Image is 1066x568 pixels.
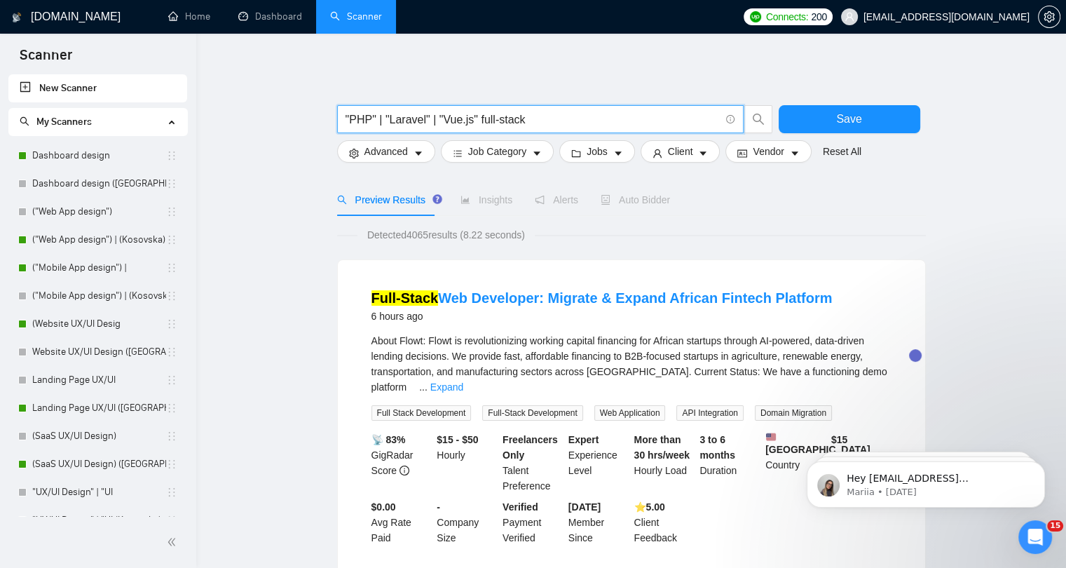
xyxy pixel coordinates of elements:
span: ... [419,381,428,393]
b: 3 to 6 months [699,434,735,461]
b: Verified [503,501,538,513]
span: search [20,116,29,126]
div: Member Since [566,499,631,546]
span: My Scanners [36,116,92,128]
div: Duration [697,432,763,494]
span: info-circle [399,466,409,475]
div: Talent Preference [500,432,566,494]
b: [DATE] [568,501,601,513]
button: Save [779,105,920,133]
span: Scanner [8,45,83,74]
a: Reset All [823,144,861,159]
span: 15 [1047,520,1063,532]
span: robot [601,195,610,205]
b: ⭐️ 5.00 [634,501,665,513]
span: holder [166,206,177,217]
button: idcardVendorcaret-down [725,140,811,163]
div: Hourly [434,432,500,494]
div: Payment Verified [500,499,566,546]
li: New Scanner [8,74,187,102]
a: ("Mobile App design") | [32,254,166,282]
span: notification [535,195,545,205]
span: Client [668,144,693,159]
li: (SaaS UX/UI Design) (Kosovska) [8,450,187,478]
button: search [744,105,772,133]
a: Dashboard design [32,142,166,170]
span: holder [166,374,177,386]
span: holder [166,487,177,498]
div: Country [763,432,828,494]
span: holder [166,290,177,302]
span: Job Category [468,144,526,159]
div: 6 hours ago [371,308,833,325]
li: (SaaS UX/UI Design) [8,422,187,450]
li: "UX/UI Design" | "UI [8,478,187,506]
b: [GEOGRAPHIC_DATA] [765,432,870,455]
span: Vendor [753,144,784,159]
a: New Scanner [20,74,176,102]
span: caret-down [613,148,623,158]
button: folderJobscaret-down [559,140,635,163]
input: Search Freelance Jobs... [346,111,720,128]
b: Freelancers Only [503,434,558,461]
a: Landing Page UX/UI ([GEOGRAPHIC_DATA]) [32,394,166,422]
span: area-chart [460,195,470,205]
a: homeHome [168,11,210,22]
span: holder [166,318,177,330]
li: Landing Page UX/UI [8,366,187,394]
span: double-left [167,535,181,549]
span: holder [166,178,177,189]
b: Expert [568,434,599,445]
span: My Scanners [20,116,92,128]
a: (SaaS UX/UI Design) [32,422,166,450]
span: Web Application [594,405,666,421]
li: ("Mobile App design") | (Kosovska) [8,282,187,310]
a: Dashboard design ([GEOGRAPHIC_DATA]) [32,170,166,198]
iframe: Intercom live chat [1018,520,1052,554]
div: About Flowt: Flowt is revolutionizing working capital financing for African startups through AI-p... [371,333,891,395]
span: Jobs [587,144,608,159]
span: Auto Bidder [601,194,670,205]
b: More than 30 hrs/week [634,434,690,461]
span: user [652,148,662,158]
img: logo [12,6,22,29]
span: 200 [811,9,826,25]
span: search [745,113,772,126]
span: caret-down [790,148,800,158]
span: Alerts [535,194,578,205]
mark: Full-Stack [371,290,439,306]
div: Tooltip anchor [909,349,922,362]
li: "UX/UI Design" | "UI (Kosovska) [8,506,187,534]
span: folder [571,148,581,158]
span: Save [836,110,861,128]
button: setting [1038,6,1060,28]
b: $0.00 [371,501,396,513]
span: holder [166,262,177,273]
span: setting [1039,11,1060,22]
li: Dashboard design [8,142,187,170]
a: (Website UX/UI Desig [32,310,166,338]
div: Client Feedback [631,499,697,546]
button: userClientcaret-down [641,140,720,163]
span: holder [166,515,177,526]
li: ("Mobile App design") | [8,254,187,282]
span: holder [166,459,177,470]
span: bars [453,148,463,158]
span: API Integration [676,405,743,421]
span: holder [166,403,177,414]
iframe: Intercom notifications message [786,432,1066,530]
span: Insights [460,194,512,205]
a: Website UX/UI Design ([GEOGRAPHIC_DATA]) [32,338,166,366]
span: holder [166,346,177,358]
div: Hourly Load [631,432,697,494]
a: (SaaS UX/UI Design) ([GEOGRAPHIC_DATA]) [32,450,166,478]
li: (Website UX/UI Desig [8,310,187,338]
span: Preview Results [337,194,438,205]
div: Experience Level [566,432,631,494]
a: setting [1038,11,1060,22]
span: idcard [737,148,747,158]
div: Avg Rate Paid [369,499,435,546]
